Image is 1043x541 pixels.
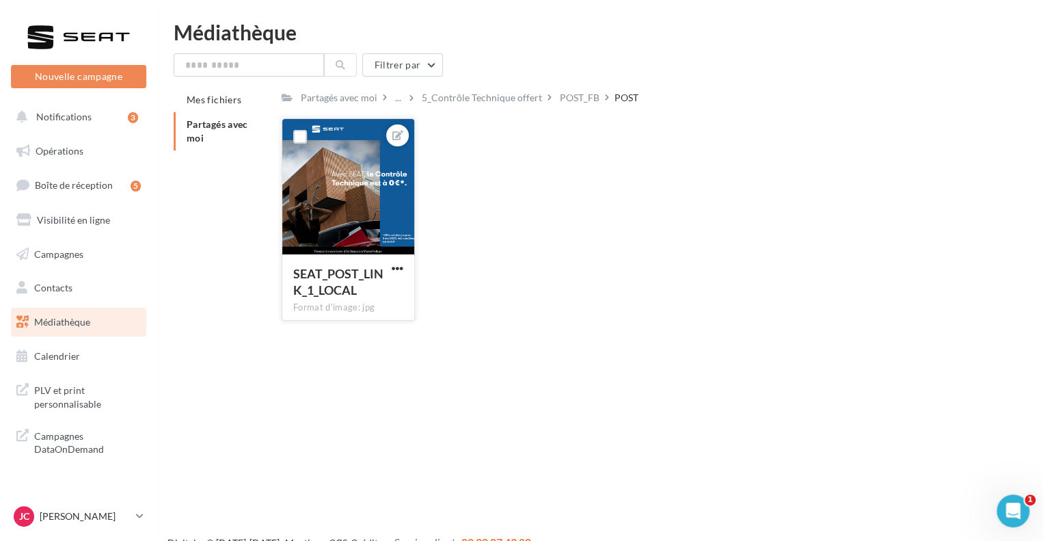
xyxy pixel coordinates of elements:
[301,91,377,105] div: Partagés avec moi
[422,91,542,105] div: 5_Contrôle Technique offert
[8,137,149,166] a: Opérations
[34,316,90,328] span: Médiathèque
[36,111,92,122] span: Notifications
[34,248,83,259] span: Campagnes
[8,342,149,371] a: Calendrier
[8,206,149,235] a: Visibilité en ligne
[362,53,443,77] button: Filtrer par
[560,91,599,105] div: POST_FB
[293,266,383,298] span: SEAT_POST_LINK_1_LOCAL
[8,170,149,200] a: Boîte de réception5
[997,494,1029,527] iframe: Intercom live chat
[131,181,141,192] div: 5
[128,112,138,123] div: 3
[11,503,146,529] a: JC [PERSON_NAME]
[187,118,248,144] span: Partagés avec moi
[392,88,404,107] div: ...
[187,94,241,105] span: Mes fichiers
[8,308,149,337] a: Médiathèque
[34,427,141,456] span: Campagnes DataOnDemand
[293,302,403,314] div: Format d'image: jpg
[8,274,149,302] a: Contacts
[35,179,113,191] span: Boîte de réception
[614,91,638,105] div: POST
[8,375,149,416] a: PLV et print personnalisable
[174,22,1027,42] div: Médiathèque
[8,421,149,462] a: Campagnes DataOnDemand
[11,65,146,88] button: Nouvelle campagne
[8,240,149,269] a: Campagnes
[34,381,141,410] span: PLV et print personnalisable
[19,510,29,523] span: JC
[37,214,110,226] span: Visibilité en ligne
[1025,494,1035,505] span: 1
[34,350,80,362] span: Calendrier
[36,145,83,157] span: Opérations
[34,282,72,293] span: Contacts
[8,103,144,131] button: Notifications 3
[40,510,131,523] p: [PERSON_NAME]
